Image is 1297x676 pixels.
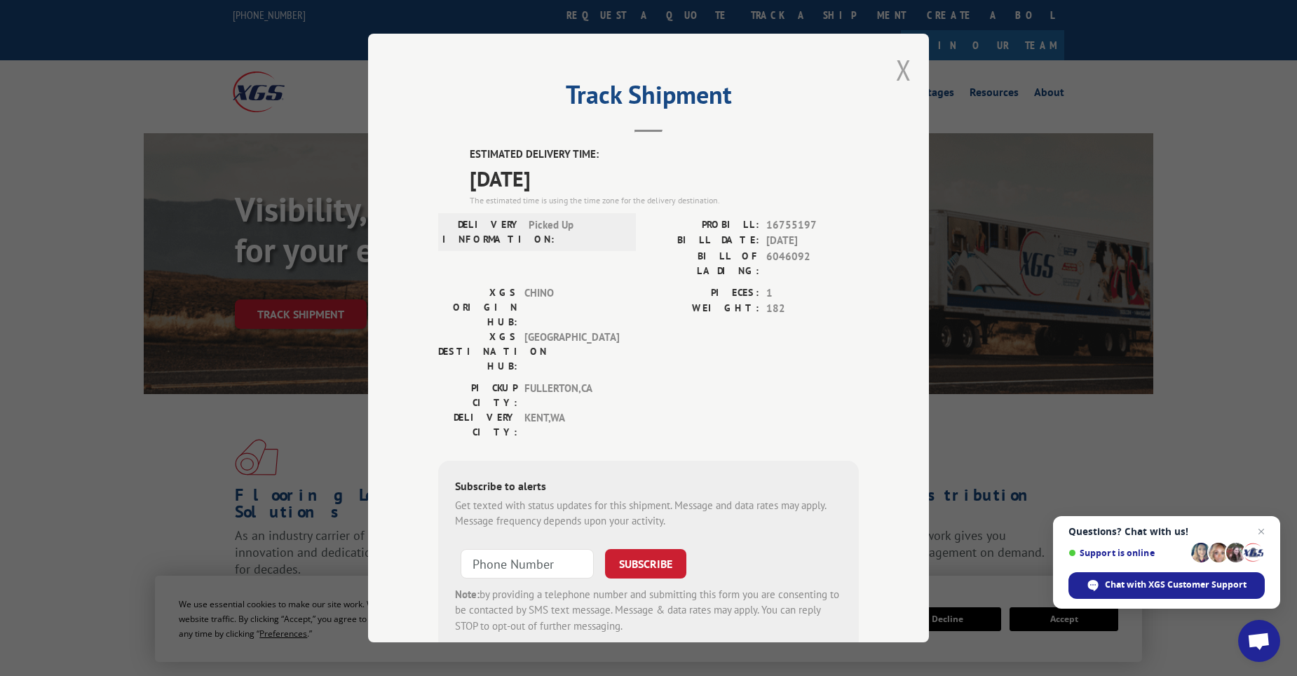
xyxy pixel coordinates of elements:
[529,217,623,247] span: Picked Up
[470,147,859,163] label: ESTIMATED DELIVERY TIME:
[605,549,686,579] button: SUBSCRIBE
[1253,523,1270,540] span: Close chat
[438,410,517,440] label: DELIVERY CITY:
[766,285,859,302] span: 1
[1068,548,1186,558] span: Support is online
[470,194,859,207] div: The estimated time is using the time zone for the delivery destination.
[896,51,911,88] button: Close modal
[524,330,619,374] span: [GEOGRAPHIC_DATA]
[438,330,517,374] label: XGS DESTINATION HUB:
[455,588,480,601] strong: Note:
[438,85,859,111] h2: Track Shipment
[455,478,842,498] div: Subscribe to alerts
[461,549,594,579] input: Phone Number
[1105,579,1247,591] span: Chat with XGS Customer Support
[766,217,859,234] span: 16755197
[455,498,842,529] div: Get texted with status updates for this shipment. Message and data rates may apply. Message frequ...
[648,285,759,302] label: PIECES:
[438,381,517,410] label: PICKUP CITY:
[648,301,759,317] label: WEIGHT:
[1068,572,1265,599] div: Chat with XGS Customer Support
[648,233,759,249] label: BILL DATE:
[524,285,619,330] span: CHINO
[438,285,517,330] label: XGS ORIGIN HUB:
[766,301,859,317] span: 182
[524,410,619,440] span: KENT , WA
[648,249,759,278] label: BILL OF LADING:
[1238,620,1280,662] div: Open chat
[766,233,859,249] span: [DATE]
[1068,526,1265,537] span: Questions? Chat with us!
[648,217,759,234] label: PROBILL:
[455,587,842,635] div: by providing a telephone number and submitting this form you are consenting to be contacted by SM...
[524,381,619,410] span: FULLERTON , CA
[470,163,859,194] span: [DATE]
[442,217,522,247] label: DELIVERY INFORMATION:
[766,249,859,278] span: 6046092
